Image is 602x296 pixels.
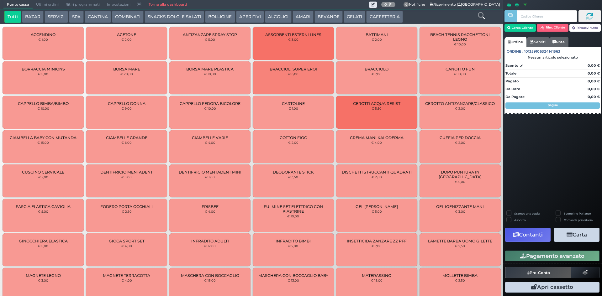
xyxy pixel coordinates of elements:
span: MATERASSINO [362,273,391,278]
button: Rimuovi tutto [569,24,601,32]
span: CAPPELLO BIMBA/BIMBO [18,101,69,106]
strong: Segue [548,103,558,107]
span: 101359106324141563 [524,49,560,54]
small: € 6,00 [121,141,132,144]
span: MASCHERA CON BOCCAGLIO [181,273,239,278]
small: € 10,00 [37,106,49,110]
span: CUSCINO CERVICALE [22,170,64,174]
small: € 6,00 [455,180,465,184]
span: ASSORBENTI ESTERNI LINES [265,32,321,37]
label: Asporto [514,218,526,222]
small: € 20,00 [120,72,133,76]
span: CIAMBELLA BABY CON MUTANDA [10,135,77,140]
span: GEL IGENIZZANTE MANI [436,204,484,209]
small: € 5,00 [38,210,48,213]
span: Ordine : [507,49,523,54]
span: ANTIZANZARE SPRAY STOP [183,32,237,37]
button: CANTINA [85,11,111,23]
strong: Sconto [505,63,518,68]
span: CAPPELLO FEDORA BICOLORE [180,101,240,106]
button: COMBINATI [112,11,144,23]
button: Cerca Cliente [504,24,536,32]
small: € 10,00 [287,214,299,218]
small: € 4,00 [205,210,215,213]
span: BORSA MARE [113,67,140,71]
small: € 7,00 [372,72,382,76]
span: Ultimi ordini [33,0,62,9]
label: Comanda prioritaria [564,218,593,222]
button: ALCOLICI [265,11,292,23]
small: € 15,00 [371,278,383,282]
span: CIAMBELLE GRANDE [106,135,147,140]
span: FRISBEE [202,204,219,209]
span: CANOTTO FUN [446,67,475,71]
strong: 0,00 € [588,79,600,83]
small: € 1,00 [288,106,298,110]
span: GEL [PERSON_NAME] [356,204,398,209]
small: € 2,50 [455,278,465,282]
small: € 12,00 [204,244,216,248]
small: € 5,50 [372,106,382,110]
span: GINOCCHIERA ELASTICA [19,239,68,243]
small: € 4,00 [121,244,132,248]
small: € 5,00 [205,38,215,41]
button: Rim. Cliente [537,24,568,32]
small: € 2,00 [455,106,465,110]
span: 0 [404,2,409,8]
span: LAMETTE BARBA UOMO GILETTE [428,239,492,243]
span: FASCIA ELASTICA CAVIGLIA [16,204,71,209]
small: € 7,00 [38,175,48,179]
small: € 3,50 [288,175,298,179]
span: DENTIFRICIO MENTADENT [100,170,153,174]
small: € 1,00 [205,175,215,179]
small: € 6,00 [288,72,298,76]
small: € 3,00 [38,278,48,282]
span: CIAMBELLE VARIE [192,135,228,140]
small: € 10,00 [204,72,216,76]
small: € 2,50 [122,210,132,213]
span: CEROTTO ANTIZANZARE/CLASSICO [425,101,495,106]
strong: Pagato [505,79,519,83]
span: INFRADITO BIMBI [276,239,311,243]
span: CARTOLINE [282,101,305,106]
small: € 2,00 [121,38,132,41]
button: APERITIVI [236,11,264,23]
button: GELATI [344,11,365,23]
button: CAFFETTERIA [366,11,403,23]
small: € 7,00 [372,244,382,248]
strong: 0,00 € [588,71,600,75]
small: € 4,00 [371,141,382,144]
button: Pre-Conto [505,267,572,278]
small: € 2,50 [455,244,465,248]
span: MOLLETTE BIMBA [442,273,478,278]
small: € 5,00 [372,210,382,213]
button: Tutti [4,11,21,23]
small: € 2,00 [288,141,298,144]
span: FULMINE SET ELETTRICO CON PIASTRINE [258,204,329,214]
span: BRACCIOLO [365,67,388,71]
span: MAGNETE LEGNO [26,273,61,278]
strong: Da Dare [505,87,520,91]
span: BORRACCIA MINIONS [22,67,65,71]
span: CAPPELLO DONNA [108,101,145,106]
span: BEACH TENNIS RACCHETTONI LEGNO [425,32,495,42]
span: CUFFIA PER DOCCIA [440,135,481,140]
span: MAGNETE TERRACOTTA [103,273,150,278]
small: € 9,00 [121,106,132,110]
span: MASCHERA CON BOCCAGLIO BABY [258,273,328,278]
button: BAZAR [22,11,44,23]
button: Contanti [505,228,551,242]
span: FODERO PORTA OCCHIALI [100,204,153,209]
span: ACETONE [117,32,136,37]
button: Pagamento avanzato [505,251,599,261]
button: SNACKS DOLCI E SALATI [145,11,204,23]
span: ACCENDINO [31,32,55,37]
span: DENTIFRICIO MENTADENT MINI [179,170,241,174]
small: € 10,00 [454,42,466,46]
span: CREMA MANI KALODERMA [350,135,404,140]
span: Ritiri programmati [62,0,103,9]
small: € 2,00 [372,175,382,179]
span: DOPO PUNTURA IN [GEOGRAPHIC_DATA] [425,170,495,179]
span: CEROTTI ACQUA RESIST [353,101,400,106]
span: GIOCA SPORT SET [109,239,145,243]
